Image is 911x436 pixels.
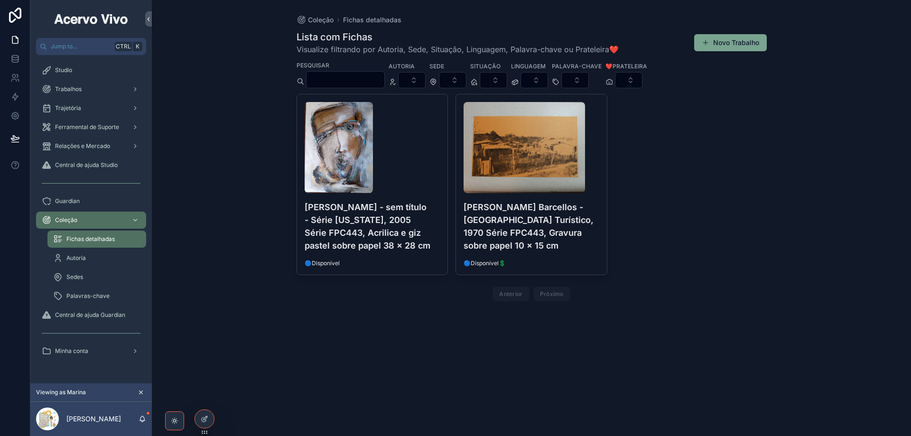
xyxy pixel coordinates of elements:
label: Autoria [389,62,415,70]
span: Central de ajuda Studio [55,161,118,169]
button: Novo Trabalho [694,34,767,51]
h4: [PERSON_NAME] Barcellos - [GEOGRAPHIC_DATA] Turístico, 1970 Série FPC443, Gravura sobre papel 10 ... [464,201,599,252]
span: Visualize filtrando por Autoria, Sede, Situação, Linguagem, Palavra-chave ou Prateleira❤️ [297,44,619,55]
label: Pesquisar [297,61,329,69]
a: Fichas detalhadas [343,15,401,25]
a: Central de ajuda Guardian [36,306,146,324]
h1: Lista com Fichas [297,30,619,44]
a: sem-título---Série-Arizona,-2005-Série-FPC443,-Acrilica-e-giz-pastel-sobre-papel-38-x-28-cm---000... [297,94,448,275]
a: Central de ajuda Studio [36,157,146,174]
span: Central de ajuda Guardian [55,311,125,319]
img: sem-título---Série-Arizona,-2005-Série-FPC443,-Acrilica-e-giz-pastel-sobre-papel-38-x-28-cm---000... [305,102,373,193]
span: Sedes [66,273,83,281]
label: Palavra-chave [552,62,602,70]
span: Trabalhos [55,85,82,93]
label: Sede [429,62,444,70]
button: Select Button [480,72,507,88]
a: Sedes [47,269,146,286]
a: Porto-Alegre-Turístico,-1970-Série-FPC443,-Gravura-sobre-papel-10-x-15-cm---00002-web.jpg[PERSON_... [455,94,607,275]
img: Porto-Alegre-Turístico,-1970-Série-FPC443,-Gravura-sobre-papel-10-x-15-cm---00002-web.jpg [464,102,585,193]
span: Studio [55,66,72,74]
a: Autoria [47,250,146,267]
a: Guardian [36,193,146,210]
a: Fichas detalhadas [47,231,146,248]
button: Select Button [521,72,548,88]
a: Coleção [36,212,146,229]
span: Ferramental de Suporte [55,123,119,131]
h4: [PERSON_NAME] - sem título - Série [US_STATE], 2005 Série FPC443, Acrilica e giz pastel sobre pap... [305,201,440,252]
span: Guardian [55,197,80,205]
span: Relações e Mercado [55,142,110,150]
a: Relações e Mercado [36,138,146,155]
div: scrollable content [30,55,152,372]
span: Autoria [66,254,86,262]
span: Ctrl [115,42,132,51]
span: Coleção [308,15,334,25]
a: Studio [36,62,146,79]
span: Trajetória [55,104,81,112]
span: 🔵Disponível [305,260,440,267]
span: Fichas detalhadas [66,235,115,243]
button: Select Button [439,72,466,88]
span: Palavras-chave [66,292,110,300]
a: Minha conta [36,343,146,360]
span: Viewing as Marina [36,389,86,396]
label: ❤️Prateleira [605,62,647,70]
span: Jump to... [51,43,111,50]
button: Jump to...CtrlK [36,38,146,55]
span: Coleção [55,216,77,224]
a: Palavras-chave [47,288,146,305]
a: Coleção [297,15,334,25]
img: App logo [53,11,130,27]
a: Trabalhos [36,81,146,98]
a: Trajetória [36,100,146,117]
button: Select Button [615,72,642,88]
label: Situação [470,62,501,70]
span: Minha conta [55,347,88,355]
a: Ferramental de Suporte [36,119,146,136]
label: Linguagem [511,62,546,70]
button: Select Button [561,72,589,88]
span: 🔵Disponível💲 [464,260,599,267]
span: K [134,43,141,50]
button: Select Button [398,72,426,88]
p: [PERSON_NAME] [66,414,121,424]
